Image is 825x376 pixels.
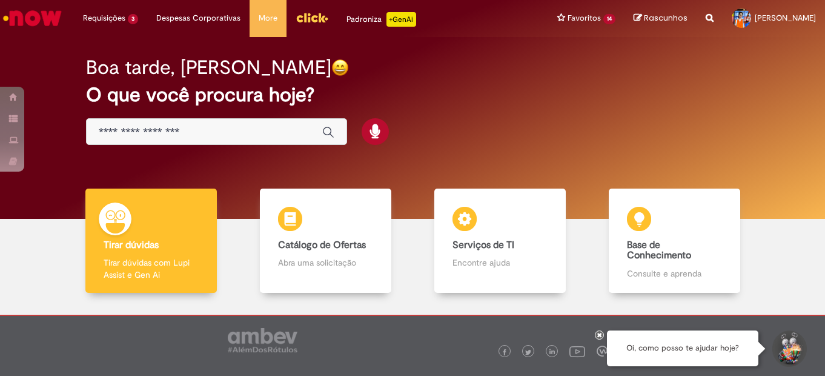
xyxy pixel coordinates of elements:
a: Serviços de TI Encontre ajuda [413,189,587,294]
span: Despesas Corporativas [156,12,240,24]
span: Favoritos [568,12,601,24]
span: Requisições [83,12,125,24]
b: Serviços de TI [452,239,514,251]
b: Tirar dúvidas [104,239,159,251]
p: Encontre ajuda [452,257,548,269]
b: Catálogo de Ofertas [278,239,366,251]
img: logo_footer_twitter.png [525,349,531,355]
a: Base de Conhecimento Consulte e aprenda [587,189,761,294]
span: 14 [603,14,615,24]
img: logo_footer_ambev_rotulo_gray.png [228,328,297,352]
p: Tirar dúvidas com Lupi Assist e Gen Ai [104,257,199,281]
img: click_logo_yellow_360x200.png [296,8,328,27]
span: [PERSON_NAME] [755,13,816,23]
img: ServiceNow [1,6,64,30]
div: Oi, como posso te ajudar hoje? [607,331,758,366]
p: Consulte e aprenda [627,267,722,280]
span: More [259,12,277,24]
span: 3 [128,14,138,24]
a: Catálogo de Ofertas Abra uma solicitação [238,189,413,294]
div: Padroniza [346,12,416,27]
b: Base de Conhecimento [627,239,691,262]
span: Rascunhos [644,12,687,24]
a: Tirar dúvidas Tirar dúvidas com Lupi Assist e Gen Ai [64,189,238,294]
h2: Boa tarde, [PERSON_NAME] [86,57,331,78]
p: Abra uma solicitação [278,257,373,269]
img: logo_footer_facebook.png [502,349,508,355]
a: Rascunhos [634,13,687,24]
img: happy-face.png [331,59,349,76]
img: logo_footer_linkedin.png [549,349,555,356]
img: logo_footer_workplace.png [597,346,608,357]
p: +GenAi [386,12,416,27]
button: Iniciar Conversa de Suporte [770,331,807,367]
h2: O que você procura hoje? [86,84,739,106]
img: logo_footer_youtube.png [569,343,585,359]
